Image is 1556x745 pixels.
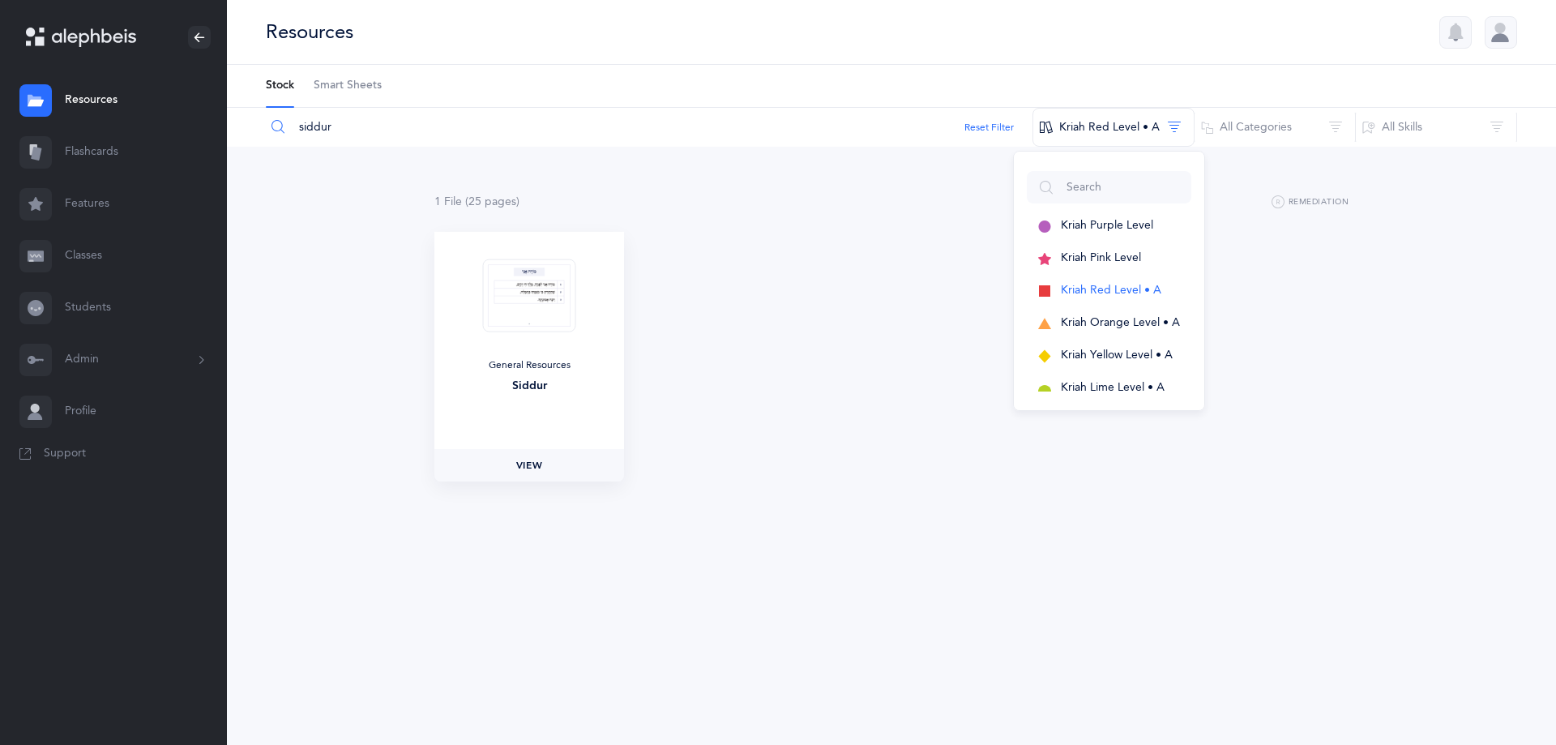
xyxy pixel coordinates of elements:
button: All Categories [1194,108,1356,147]
span: Kriah Red Level • A [1061,284,1161,297]
div: Siddur [447,378,611,395]
span: 1 File [434,195,462,208]
span: Support [44,446,86,462]
span: s [511,195,516,208]
a: View [434,449,624,482]
button: Kriah Yellow Level • A [1027,340,1191,372]
span: Kriah Pink Level [1061,251,1141,264]
button: All Skills [1355,108,1517,147]
span: Kriah Orange Level • A [1061,316,1180,329]
div: Resources [266,19,353,45]
button: Reset Filter [964,120,1014,135]
span: Kriah Lime Level • A [1061,381,1165,394]
button: Kriah Green Level • A [1027,405,1191,437]
input: Search Resources [265,108,1033,147]
button: Kriah Pink Level [1027,242,1191,275]
span: Kriah Purple Level [1061,219,1153,232]
button: Kriah Lime Level • A [1027,372,1191,405]
button: Remediation [1272,193,1349,212]
span: Smart Sheets [314,78,382,94]
div: General Resources [447,359,611,372]
button: Kriah Red Level • A [1032,108,1195,147]
span: Kriah Yellow Level • A [1061,349,1173,362]
span: View [516,458,542,473]
button: Kriah Orange Level • A [1027,307,1191,340]
input: Search [1027,171,1191,203]
button: Kriah Purple Level [1027,210,1191,242]
iframe: Drift Widget Chat Controller [1475,664,1537,726]
img: Siddur_thumbnail_1585459188.png [483,259,576,332]
button: Kriah Red Level • A [1027,275,1191,307]
span: (25 page ) [465,195,519,208]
